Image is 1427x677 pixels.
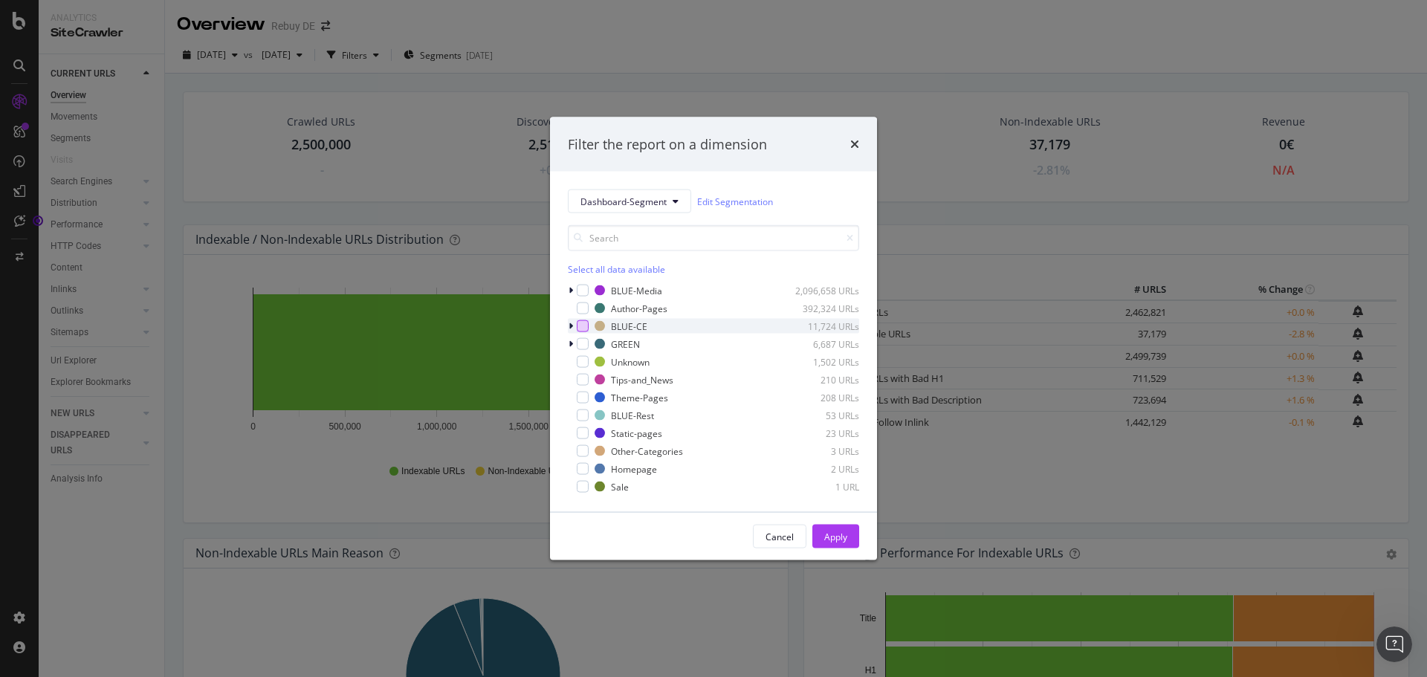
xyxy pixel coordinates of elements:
[1376,626,1412,662] iframe: Intercom live chat
[568,225,859,251] input: Search
[697,193,773,209] a: Edit Segmentation
[786,409,859,421] div: 53 URLs
[786,480,859,493] div: 1 URL
[850,135,859,154] div: times
[611,480,629,493] div: Sale
[786,462,859,475] div: 2 URLs
[766,530,794,542] div: Cancel
[611,320,647,332] div: BLUE-CE
[611,337,640,350] div: GREEN
[580,195,667,207] span: Dashboard-Segment
[786,355,859,368] div: 1,502 URLs
[611,302,667,314] div: Author-Pages
[824,530,847,542] div: Apply
[568,135,767,154] div: Filter the report on a dimension
[786,444,859,457] div: 3 URLs
[753,525,806,548] button: Cancel
[611,444,683,457] div: Other-Categories
[786,320,859,332] div: 11,724 URLs
[786,391,859,404] div: 208 URLs
[611,391,668,404] div: Theme-Pages
[786,373,859,386] div: 210 URLs
[611,284,662,297] div: BLUE-Media
[611,409,654,421] div: BLUE-Rest
[611,373,673,386] div: Tips-and_News
[611,462,657,475] div: Homepage
[568,263,859,276] div: Select all data available
[786,427,859,439] div: 23 URLs
[550,117,877,560] div: modal
[812,525,859,548] button: Apply
[786,284,859,297] div: 2,096,658 URLs
[611,355,650,368] div: Unknown
[611,427,662,439] div: Static-pages
[786,337,859,350] div: 6,687 URLs
[568,190,691,213] button: Dashboard-Segment
[786,302,859,314] div: 392,324 URLs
